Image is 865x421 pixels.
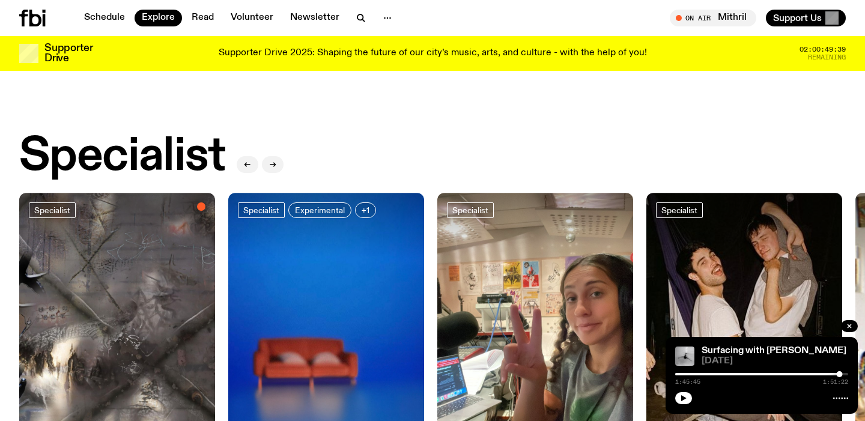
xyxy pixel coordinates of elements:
[77,10,132,26] a: Schedule
[283,10,347,26] a: Newsletter
[184,10,221,26] a: Read
[288,202,351,218] a: Experimental
[243,206,279,215] span: Specialist
[44,43,93,64] h3: Supporter Drive
[29,202,76,218] a: Specialist
[295,206,345,215] span: Experimental
[661,206,697,215] span: Specialist
[362,206,369,215] span: +1
[447,202,494,218] a: Specialist
[452,206,488,215] span: Specialist
[19,134,225,180] h2: Specialist
[702,357,848,366] span: [DATE]
[773,13,822,23] span: Support Us
[135,10,182,26] a: Explore
[808,54,846,61] span: Remaining
[823,379,848,385] span: 1:51:22
[800,46,846,53] span: 02:00:49:39
[219,48,647,59] p: Supporter Drive 2025: Shaping the future of our city’s music, arts, and culture - with the help o...
[34,206,70,215] span: Specialist
[656,202,703,218] a: Specialist
[355,202,376,218] button: +1
[766,10,846,26] button: Support Us
[238,202,285,218] a: Specialist
[675,379,700,385] span: 1:45:45
[702,346,846,356] a: Surfacing with [PERSON_NAME]
[223,10,281,26] a: Volunteer
[670,10,756,26] button: On AirMithril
